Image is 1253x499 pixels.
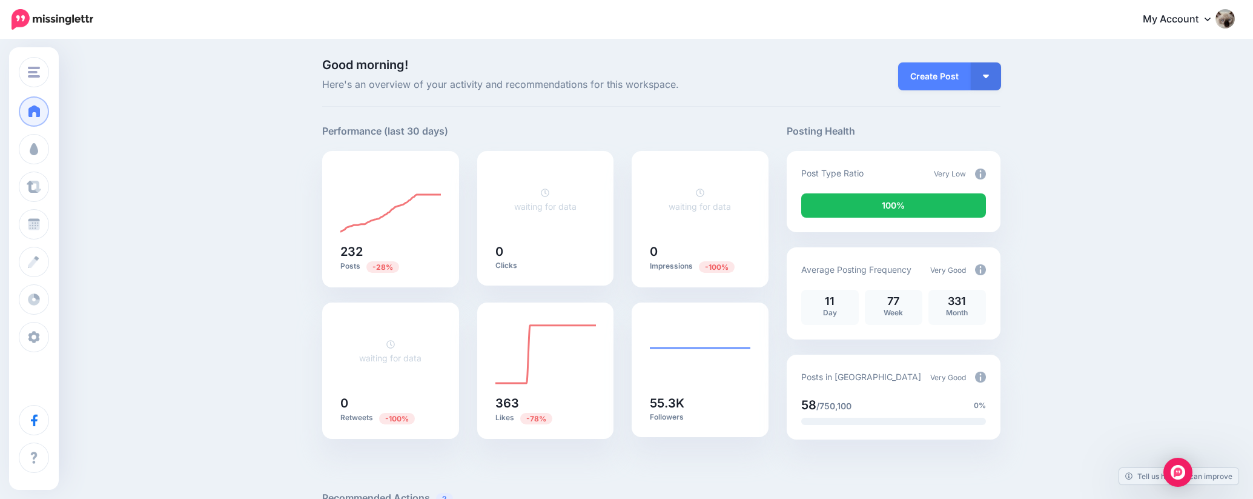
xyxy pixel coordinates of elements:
[871,296,916,307] p: 77
[322,124,448,139] h5: Performance (last 30 days)
[340,397,441,409] h5: 0
[801,398,816,412] span: 58
[650,397,750,409] h5: 55.3K
[975,264,986,275] img: info-circle-grey.png
[699,261,735,273] span: Previous period: 179K
[650,246,750,258] h5: 0
[1163,458,1192,487] div: Open Intercom Messenger
[801,166,864,180] p: Post Type Ratio
[322,58,408,72] span: Good morning!
[823,308,837,317] span: Day
[340,412,441,424] p: Retweets
[495,261,596,270] p: Clicks
[816,401,851,411] span: /750,100
[934,296,980,307] p: 331
[975,169,986,179] img: info-circle-grey.png
[514,187,577,212] a: waiting for data
[801,263,911,276] p: Average Posting Frequency
[801,370,921,384] p: Posts in [GEOGRAPHIC_DATA]
[1119,468,1238,484] a: Tell us how we can improve
[366,261,399,273] span: Previous period: 320
[495,397,596,409] h5: 363
[974,400,986,412] span: 0%
[930,373,966,382] span: Very Good
[379,413,415,424] span: Previous period: 248
[930,266,966,275] span: Very Good
[495,412,596,424] p: Likes
[669,187,731,212] a: waiting for data
[975,372,986,383] img: info-circle-grey.png
[650,412,750,422] p: Followers
[495,246,596,258] h5: 0
[787,124,1000,139] h5: Posting Health
[12,9,93,30] img: Missinglettr
[807,296,853,307] p: 11
[946,308,968,317] span: Month
[884,308,903,317] span: Week
[983,75,989,78] img: arrow-down-white.png
[1131,5,1235,35] a: My Account
[28,67,40,78] img: menu.png
[322,77,769,93] span: Here's an overview of your activity and recommendations for this workspace.
[340,261,441,272] p: Posts
[650,261,750,272] p: Impressions
[520,413,552,424] span: Previous period: 1.65K
[359,339,422,363] a: waiting for data
[934,169,966,178] span: Very Low
[801,193,986,218] div: 100% of your posts in the last 30 days were manually created (i.e. were not from Drip Campaigns o...
[898,62,971,90] a: Create Post
[340,246,441,258] h5: 232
